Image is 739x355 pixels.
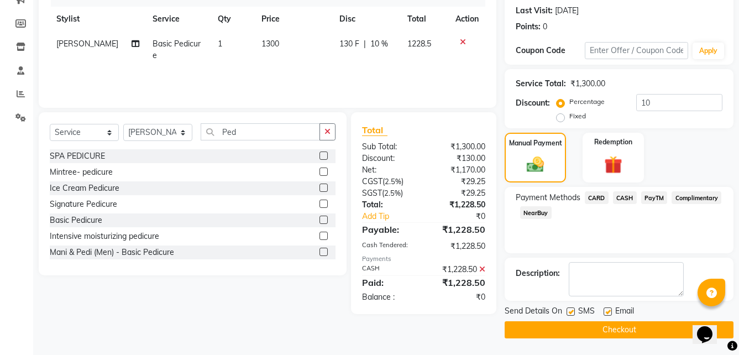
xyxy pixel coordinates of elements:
[613,191,637,204] span: CASH
[354,176,424,187] div: ( )
[423,164,494,176] div: ₹1,170.00
[50,182,119,194] div: Ice Cream Pedicure
[423,187,494,199] div: ₹29.25
[585,42,688,59] input: Enter Offer / Coupon Code
[516,5,553,17] div: Last Visit:
[339,38,359,50] span: 130 F
[354,141,424,153] div: Sub Total:
[672,191,721,204] span: Complimentary
[423,291,494,303] div: ₹0
[50,7,146,32] th: Stylist
[505,305,562,319] span: Send Details On
[364,38,366,50] span: |
[354,264,424,275] div: CASH
[423,241,494,252] div: ₹1,228.50
[599,154,628,176] img: _gift.svg
[354,276,424,289] div: Paid:
[255,7,333,32] th: Price
[578,305,595,319] span: SMS
[50,231,159,242] div: Intensive moisturizing pedicure
[50,150,105,162] div: SPA PEDICURE
[423,176,494,187] div: ₹29.25
[570,78,605,90] div: ₹1,300.00
[201,123,320,140] input: Search or Scan
[362,176,382,186] span: CGST
[333,7,401,32] th: Disc
[401,7,449,32] th: Total
[585,191,609,204] span: CARD
[594,137,632,147] label: Redemption
[555,5,579,17] div: [DATE]
[423,141,494,153] div: ₹1,300.00
[354,164,424,176] div: Net:
[520,206,552,219] span: NearBuy
[516,97,550,109] div: Discount:
[218,39,222,49] span: 1
[362,188,382,198] span: SGST
[146,7,211,32] th: Service
[384,189,401,197] span: 2.5%
[423,153,494,164] div: ₹130.00
[50,215,102,226] div: Basic Pedicure
[354,291,424,303] div: Balance :
[354,241,424,252] div: Cash Tendered:
[354,211,436,222] a: Add Tip
[423,276,494,289] div: ₹1,228.50
[370,38,388,50] span: 10 %
[693,311,728,344] iframe: chat widget
[261,39,279,49] span: 1300
[543,21,547,33] div: 0
[50,199,117,210] div: Signature Pedicure
[516,268,560,279] div: Description:
[615,305,634,319] span: Email
[569,111,586,121] label: Fixed
[693,43,724,59] button: Apply
[50,166,113,178] div: Mintree- pedicure
[436,211,494,222] div: ₹0
[569,97,605,107] label: Percentage
[516,192,580,203] span: Payment Methods
[354,223,424,236] div: Payable:
[354,187,424,199] div: ( )
[641,191,668,204] span: PayTM
[354,153,424,164] div: Discount:
[407,39,431,49] span: 1228.5
[516,78,566,90] div: Service Total:
[211,7,255,32] th: Qty
[423,264,494,275] div: ₹1,228.50
[423,199,494,211] div: ₹1,228.50
[153,39,201,60] span: Basic Pedicure
[449,7,485,32] th: Action
[516,21,541,33] div: Points:
[516,45,585,56] div: Coupon Code
[423,223,494,236] div: ₹1,228.50
[56,39,118,49] span: [PERSON_NAME]
[509,138,562,148] label: Manual Payment
[385,177,401,186] span: 2.5%
[505,321,733,338] button: Checkout
[354,199,424,211] div: Total:
[521,155,549,175] img: _cash.svg
[50,247,174,258] div: Mani & Pedi (Men) - Basic Pedicure
[362,254,485,264] div: Payments
[362,124,387,136] span: Total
